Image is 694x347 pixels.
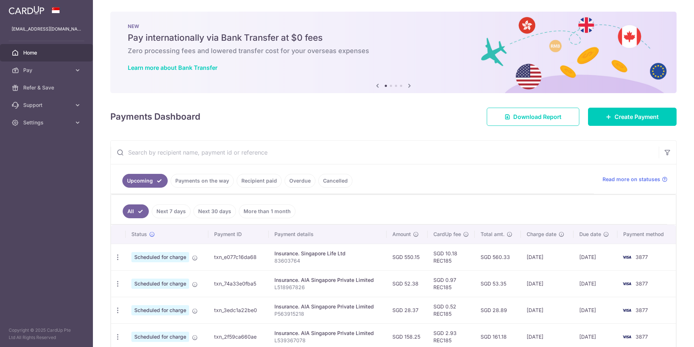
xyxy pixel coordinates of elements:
td: SGD 550.15 [387,244,428,270]
td: txn_e077c16da68 [208,244,269,270]
div: Insurance. AIA Singapore Private Limited [274,303,381,310]
a: Payments on the way [171,174,234,188]
th: Payment ID [208,225,269,244]
td: [DATE] [573,297,617,323]
p: L518967826 [274,284,381,291]
img: Bank Card [620,253,634,262]
span: 3877 [636,307,648,313]
span: Status [131,231,147,238]
span: CardUp fee [433,231,461,238]
a: Upcoming [122,174,168,188]
th: Payment method [617,225,676,244]
a: More than 1 month [239,204,295,218]
img: Bank Card [620,279,634,288]
span: Create Payment [615,112,659,121]
p: 83603764 [274,257,381,264]
span: Support [23,101,71,109]
img: CardUp [9,6,44,15]
td: SGD 28.89 [475,297,521,323]
img: Bank transfer banner [110,12,677,93]
td: [DATE] [521,297,573,323]
td: SGD 10.18 REC185 [428,244,475,270]
span: Scheduled for charge [131,305,189,315]
th: Payment details [269,225,387,244]
p: [EMAIL_ADDRESS][DOMAIN_NAME] [12,25,81,33]
span: Pay [23,67,71,74]
h5: Pay internationally via Bank Transfer at $0 fees [128,32,659,44]
h4: Payments Dashboard [110,110,200,123]
a: Next 7 days [152,204,191,218]
td: [DATE] [521,244,573,270]
td: SGD 560.33 [475,244,521,270]
div: Insurance. AIA Singapore Private Limited [274,330,381,337]
a: Create Payment [588,108,677,126]
img: Bank Card [620,332,634,341]
a: All [123,204,149,218]
h6: Zero processing fees and lowered transfer cost for your overseas expenses [128,47,659,55]
td: [DATE] [573,270,617,297]
p: P563915218 [274,310,381,318]
img: Bank Card [620,306,634,315]
span: Refer & Save [23,84,71,91]
input: Search by recipient name, payment id or reference [111,141,659,164]
p: L539367078 [274,337,381,344]
span: 3877 [636,280,648,287]
td: txn_3edc1a22be0 [208,297,269,323]
span: Amount [392,231,411,238]
td: SGD 28.37 [387,297,428,323]
a: Learn more about Bank Transfer [128,64,217,71]
p: NEW [128,23,659,29]
span: Due date [579,231,601,238]
td: SGD 0.52 REC185 [428,297,475,323]
a: Cancelled [318,174,352,188]
span: Scheduled for charge [131,279,189,289]
span: 3877 [636,334,648,340]
td: SGD 53.35 [475,270,521,297]
span: Scheduled for charge [131,252,189,262]
a: Next 30 days [193,204,236,218]
span: Total amt. [481,231,505,238]
td: [DATE] [521,270,573,297]
span: Download Report [513,112,562,121]
a: Download Report [487,108,579,126]
a: Recipient paid [237,174,282,188]
a: Overdue [285,174,315,188]
span: Home [23,49,71,56]
span: Charge date [527,231,556,238]
td: SGD 0.97 REC185 [428,270,475,297]
span: 3877 [636,254,648,260]
span: Settings [23,119,71,126]
a: Read more on statuses [603,176,668,183]
span: Read more on statuses [603,176,660,183]
div: Insurance. Singapore Life Ltd [274,250,381,257]
div: Insurance. AIA Singapore Private Limited [274,276,381,284]
span: Scheduled for charge [131,332,189,342]
td: txn_74a33e0fba5 [208,270,269,297]
td: [DATE] [573,244,617,270]
td: SGD 52.38 [387,270,428,297]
